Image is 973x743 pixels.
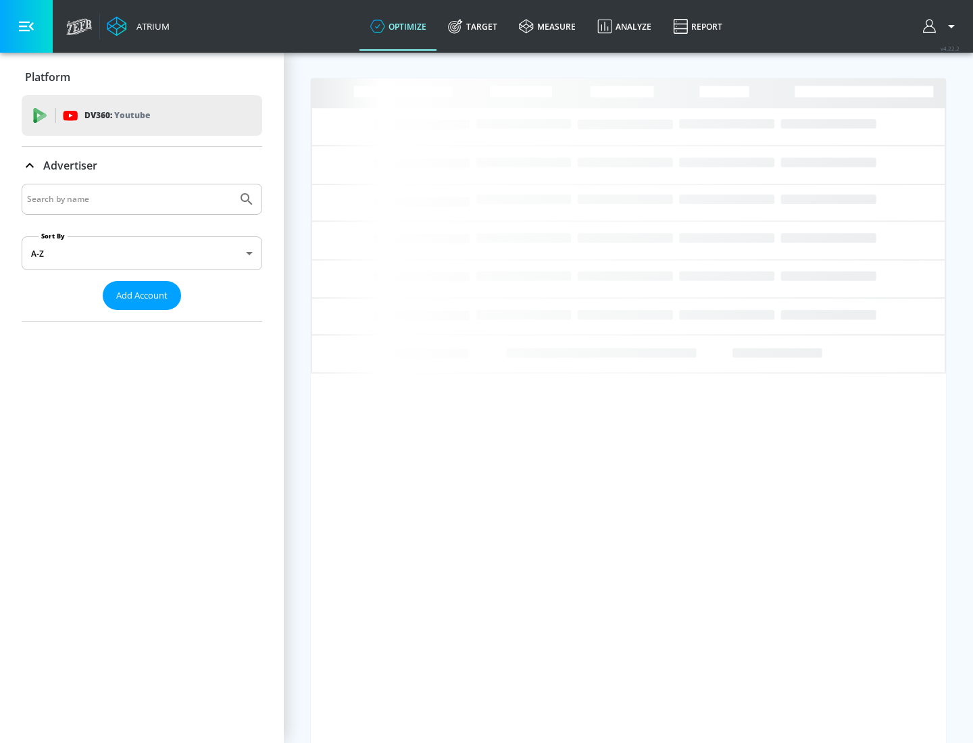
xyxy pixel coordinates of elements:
[103,281,181,310] button: Add Account
[25,70,70,84] p: Platform
[107,16,170,36] a: Atrium
[941,45,959,52] span: v 4.22.2
[437,2,508,51] a: Target
[22,184,262,321] div: Advertiser
[114,108,150,122] p: Youtube
[22,147,262,184] div: Advertiser
[84,108,150,123] p: DV360:
[131,20,170,32] div: Atrium
[116,288,168,303] span: Add Account
[662,2,733,51] a: Report
[27,190,232,208] input: Search by name
[39,232,68,240] label: Sort By
[359,2,437,51] a: optimize
[22,310,262,321] nav: list of Advertiser
[508,2,587,51] a: measure
[43,158,97,173] p: Advertiser
[587,2,662,51] a: Analyze
[22,58,262,96] div: Platform
[22,236,262,270] div: A-Z
[22,95,262,136] div: DV360: Youtube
